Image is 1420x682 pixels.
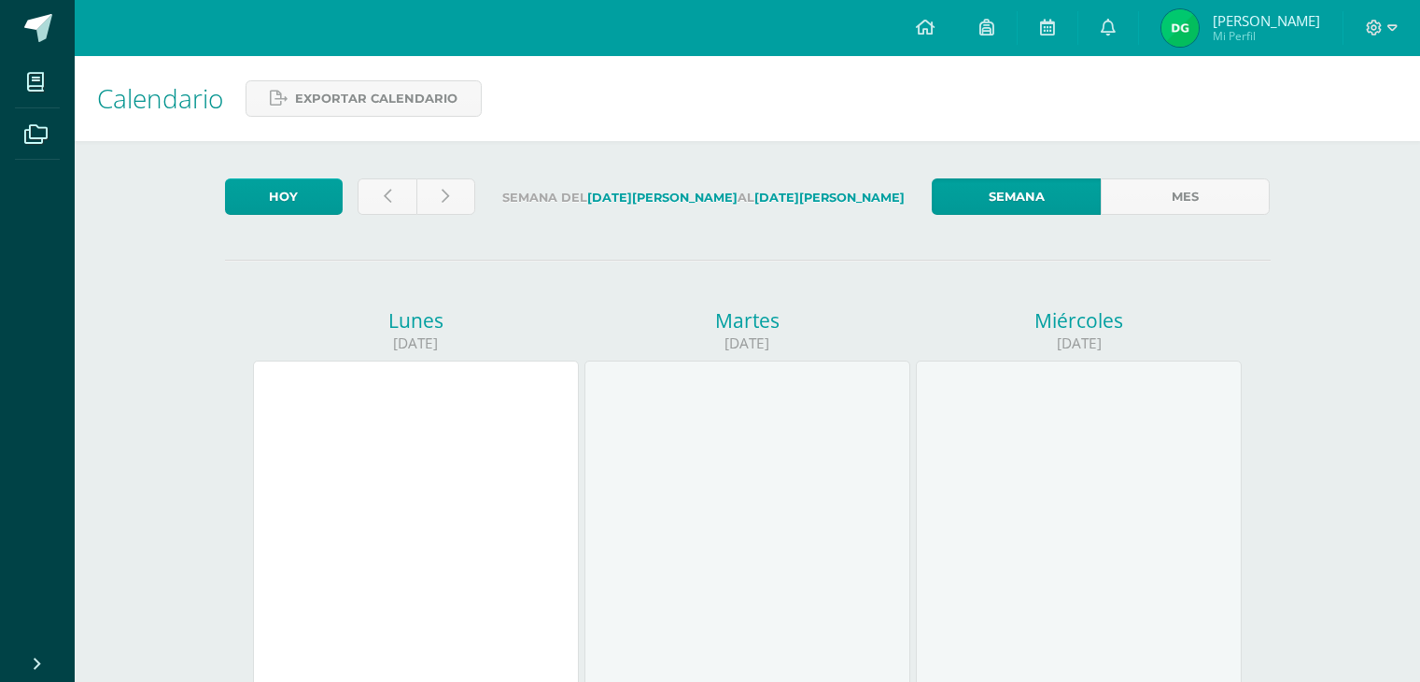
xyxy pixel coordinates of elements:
[246,80,482,117] a: Exportar calendario
[916,334,1242,353] div: [DATE]
[1161,9,1199,47] img: b3b98cb406476e806971b05b809a08ff.png
[1213,11,1320,30] span: [PERSON_NAME]
[225,178,343,215] a: Hoy
[916,307,1242,334] div: Miércoles
[1213,28,1320,44] span: Mi Perfil
[97,80,223,116] span: Calendario
[295,81,457,116] span: Exportar calendario
[253,307,579,334] div: Lunes
[1101,178,1270,215] a: Mes
[932,178,1101,215] a: Semana
[584,334,910,353] div: [DATE]
[490,178,917,217] label: Semana del al
[253,334,579,353] div: [DATE]
[587,191,738,205] strong: [DATE][PERSON_NAME]
[754,191,905,205] strong: [DATE][PERSON_NAME]
[584,307,910,334] div: Martes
